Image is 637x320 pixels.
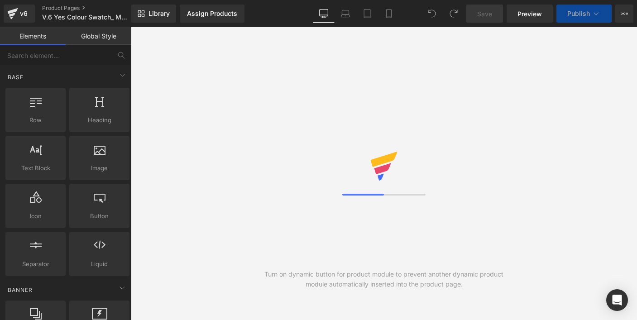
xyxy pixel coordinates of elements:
[148,10,170,18] span: Library
[131,5,176,23] a: New Library
[507,5,553,23] a: Preview
[313,5,335,23] a: Desktop
[258,269,511,289] div: Turn on dynamic button for product module to prevent another dynamic product module automatically...
[356,5,378,23] a: Tablet
[42,14,129,21] span: V.6 Yes Colour Swatch_ Modal Loungewear Template
[335,5,356,23] a: Laptop
[72,259,127,269] span: Liquid
[8,259,63,269] span: Separator
[8,211,63,221] span: Icon
[477,9,492,19] span: Save
[72,163,127,173] span: Image
[18,8,29,19] div: v6
[4,5,35,23] a: v6
[606,289,628,311] div: Open Intercom Messenger
[556,5,612,23] button: Publish
[517,9,542,19] span: Preview
[72,211,127,221] span: Button
[8,115,63,125] span: Row
[42,5,146,12] a: Product Pages
[8,163,63,173] span: Text Block
[7,73,24,81] span: Base
[423,5,441,23] button: Undo
[7,286,34,294] span: Banner
[378,5,400,23] a: Mobile
[445,5,463,23] button: Redo
[187,10,237,17] div: Assign Products
[615,5,633,23] button: More
[72,115,127,125] span: Heading
[567,10,590,17] span: Publish
[66,27,131,45] a: Global Style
